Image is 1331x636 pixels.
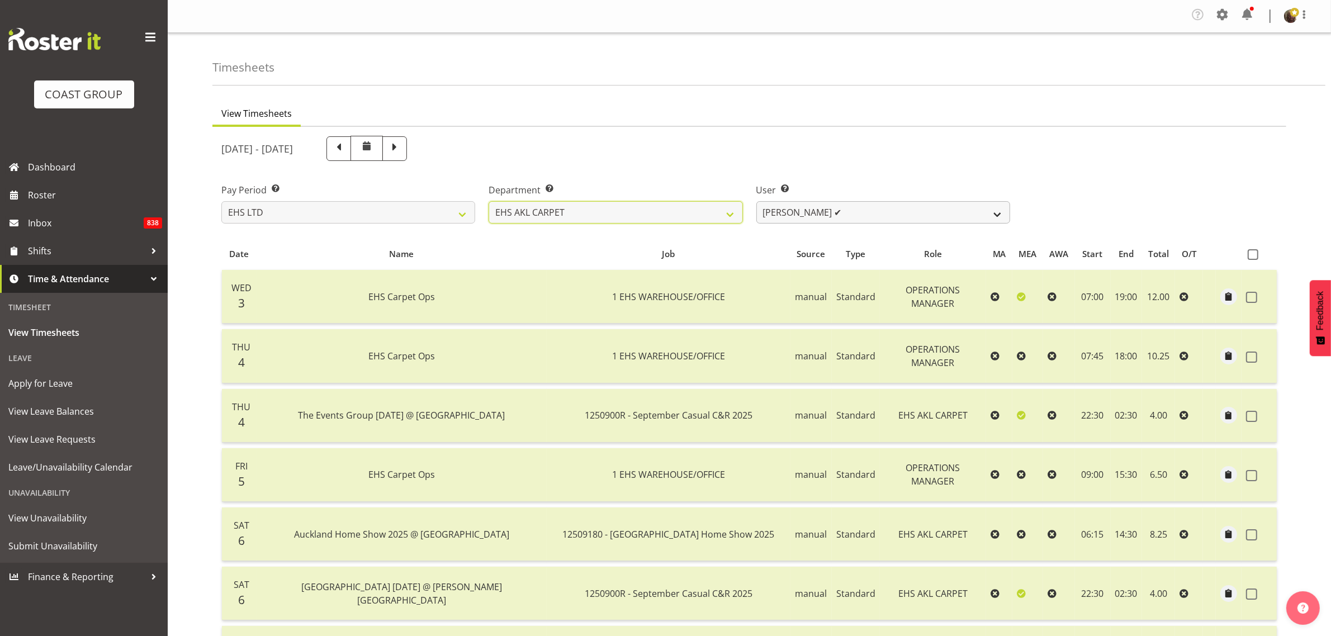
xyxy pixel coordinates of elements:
span: EHS AKL CARPET [898,587,968,600]
span: 12509180 - [GEOGRAPHIC_DATA] Home Show 2025 [562,528,774,540]
div: Name [263,248,540,260]
div: Leave [3,347,165,369]
span: manual [795,468,827,481]
span: Fri [235,460,248,472]
td: Standard [832,389,880,443]
div: AWA [1049,248,1068,260]
span: 5 [238,473,245,489]
td: 12.00 [1142,270,1176,324]
span: Thu [233,401,251,413]
img: Rosterit website logo [8,28,101,50]
div: Job [553,248,784,260]
span: 6 [238,592,245,607]
div: Unavailability [3,481,165,504]
a: Apply for Leave [3,369,165,397]
label: Pay Period [221,183,475,197]
span: View Unavailability [8,510,159,526]
td: 4.00 [1142,389,1176,443]
span: Dashboard [28,159,162,175]
td: 19:00 [1111,270,1142,324]
td: Standard [832,329,880,383]
span: 4 [238,354,245,370]
span: Submit Unavailability [8,538,159,554]
span: EHS AKL CARPET [898,528,968,540]
td: 18:00 [1111,329,1142,383]
img: dane-botherwayfe4591eb3472f9d4098efc7e1451176c.png [1284,10,1297,23]
div: Total [1148,248,1169,260]
span: Auckland Home Show 2025 @ [GEOGRAPHIC_DATA] [294,528,509,540]
label: User [756,183,1010,197]
span: OPERATIONS MANAGER [906,462,960,487]
h4: Timesheets [212,61,274,74]
span: manual [795,350,827,362]
span: 1 EHS WAREHOUSE/OFFICE [612,468,725,481]
td: 15:30 [1111,448,1142,502]
div: MEA [1019,248,1036,260]
td: 06:15 [1075,507,1111,561]
div: End [1117,248,1135,260]
td: 07:00 [1075,270,1111,324]
td: 02:30 [1111,389,1142,443]
span: View Leave Requests [8,431,159,448]
span: Finance & Reporting [28,568,145,585]
div: MA [993,248,1006,260]
h5: [DATE] - [DATE] [221,143,293,155]
td: 10.25 [1142,329,1176,383]
td: 09:00 [1075,448,1111,502]
span: View Leave Balances [8,403,159,420]
span: Thu [233,341,251,353]
span: Inbox [28,215,144,231]
td: 4.00 [1142,567,1176,620]
span: View Timesheets [221,107,292,120]
div: Timesheet [3,296,165,319]
span: OPERATIONS MANAGER [906,343,960,369]
span: manual [795,528,827,540]
div: O/T [1182,248,1197,260]
span: [GEOGRAPHIC_DATA] [DATE] @ [PERSON_NAME][GEOGRAPHIC_DATA] [301,581,502,606]
label: Department [489,183,742,197]
img: help-xxl-2.png [1297,602,1309,614]
span: Sat [234,578,249,591]
a: Leave/Unavailability Calendar [3,453,165,481]
span: The Events Group [DATE] @ [GEOGRAPHIC_DATA] [298,409,505,421]
div: COAST GROUP [45,86,123,103]
button: Feedback - Show survey [1310,280,1331,356]
span: 1250900R - September Casual C&R 2025 [585,587,752,600]
span: manual [795,409,827,421]
td: Standard [832,270,880,324]
span: EHS Carpet Ops [368,468,435,481]
span: Shifts [28,243,145,259]
span: 1 EHS WAREHOUSE/OFFICE [612,291,725,303]
a: View Unavailability [3,504,165,532]
span: Time & Attendance [28,270,145,287]
div: Role [886,248,980,260]
span: EHS Carpet Ops [368,350,435,362]
span: EHS Carpet Ops [368,291,435,303]
span: 1 EHS WAREHOUSE/OFFICE [612,350,725,362]
span: Leave/Unavailability Calendar [8,459,159,476]
td: 6.50 [1142,448,1176,502]
span: 1250900R - September Casual C&R 2025 [585,409,752,421]
td: Standard [832,507,880,561]
div: Type [838,248,873,260]
span: manual [795,587,827,600]
td: 07:45 [1075,329,1111,383]
span: Sat [234,519,249,531]
span: 4 [238,414,245,430]
span: 838 [144,217,162,229]
div: Start [1081,248,1104,260]
td: 22:30 [1075,389,1111,443]
td: Standard [832,448,880,502]
a: View Timesheets [3,319,165,347]
div: Date [228,248,250,260]
span: OPERATIONS MANAGER [906,284,960,310]
td: 02:30 [1111,567,1142,620]
span: 3 [238,295,245,311]
td: Standard [832,567,880,620]
td: 14:30 [1111,507,1142,561]
a: View Leave Requests [3,425,165,453]
td: 8.25 [1142,507,1176,561]
span: Feedback [1315,291,1325,330]
span: EHS AKL CARPET [898,409,968,421]
span: manual [795,291,827,303]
